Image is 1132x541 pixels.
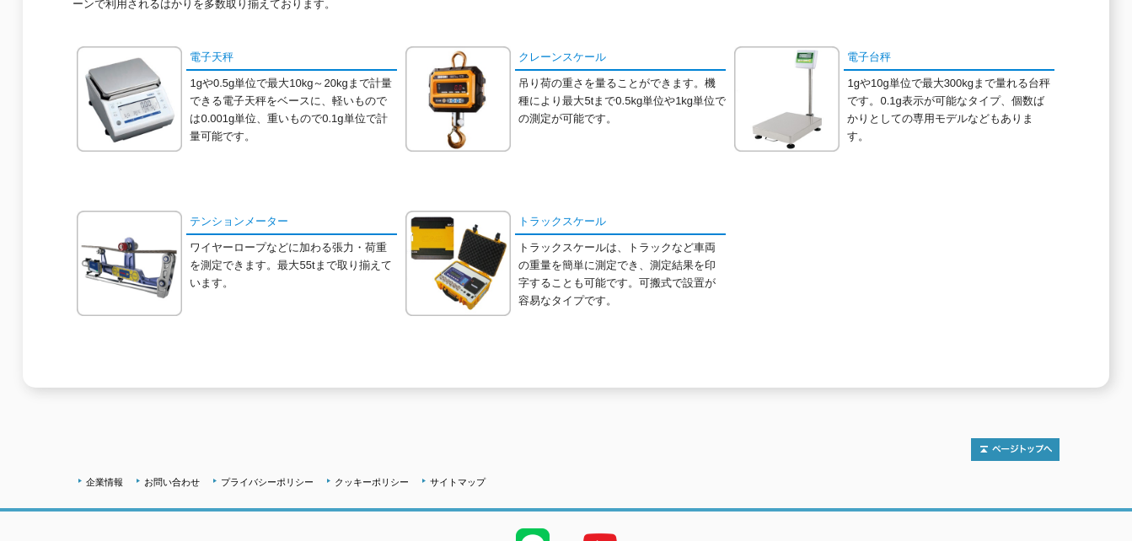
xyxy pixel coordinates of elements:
[186,211,397,235] a: テンションメーター
[734,46,840,152] img: 電子台秤
[515,46,726,71] a: クレーンスケール
[405,46,511,152] img: クレーンスケール
[144,477,200,487] a: お問い合わせ
[190,239,397,292] p: ワイヤーロープなどに加わる張力・荷重を測定できます。最大55tまで取り揃えています。
[844,46,1054,71] a: 電子台秤
[190,75,397,145] p: 1gや0.5g単位で最大10kg～20kgまで計量できる電子天秤をベースに、軽いものでは0.001g単位、重いもので0.1g単位で計量可能です。
[405,211,511,316] img: トラックスケール
[77,211,182,316] img: テンションメーター
[971,438,1060,461] img: トップページへ
[186,46,397,71] a: 電子天秤
[518,75,726,127] p: 吊り荷の重さを量ることができます。機種により最大5tまで0.5kg単位や1kg単位での測定が可能です。
[430,477,486,487] a: サイトマップ
[221,477,314,487] a: プライバシーポリシー
[86,477,123,487] a: 企業情報
[847,75,1054,145] p: 1gや10g単位で最大300kgまで量れる台秤です。0.1g表示が可能なタイプ、個数ばかりとしての専用モデルなどもあります。
[518,239,726,309] p: トラックスケールは、トラックなど車両の重量を簡単に測定でき、測定結果を印字することも可能です。可搬式で設置が容易なタイプです。
[335,477,409,487] a: クッキーポリシー
[77,46,182,152] img: 電子天秤
[515,211,726,235] a: トラックスケール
